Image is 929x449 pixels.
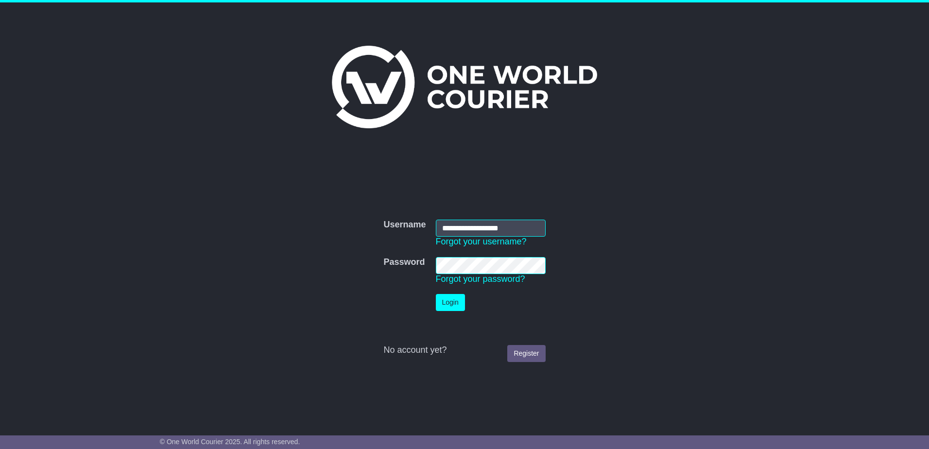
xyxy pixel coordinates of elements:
div: No account yet? [383,345,545,356]
a: Forgot your password? [436,274,525,284]
label: Password [383,257,425,268]
span: © One World Courier 2025. All rights reserved. [160,438,300,446]
label: Username [383,220,426,230]
button: Login [436,294,465,311]
img: One World [332,46,597,128]
a: Forgot your username? [436,237,527,246]
a: Register [507,345,545,362]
